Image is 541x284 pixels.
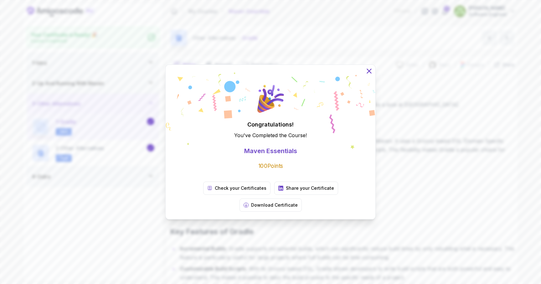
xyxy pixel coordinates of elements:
[215,185,266,191] p: Check your Certificates
[240,199,302,212] button: Download Certificate
[203,182,270,195] a: Check your Certificates
[258,162,283,170] p: 100 Points
[251,202,298,208] p: Download Certificate
[274,182,338,195] a: Share your Certificate
[286,185,334,191] p: Share your Certificate
[244,147,297,155] p: Maven Essentials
